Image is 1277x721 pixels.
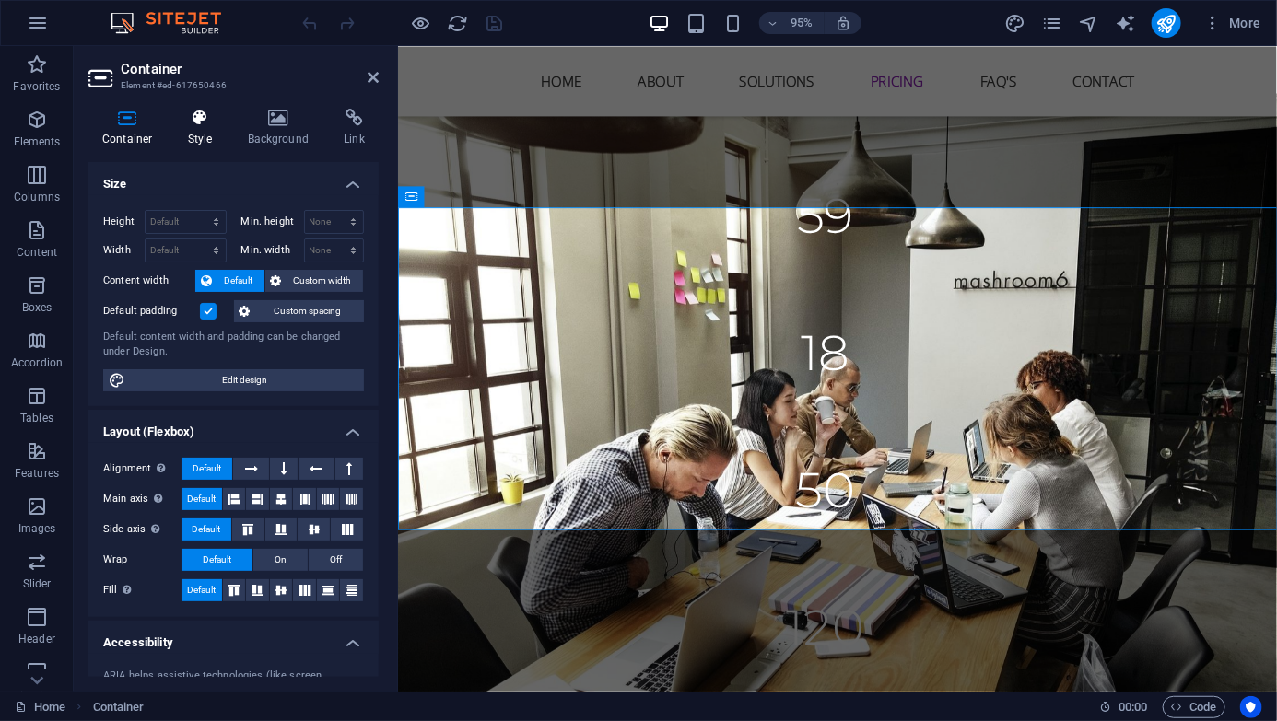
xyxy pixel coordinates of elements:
[93,696,145,718] span: Click to select. Double-click to edit
[234,109,331,147] h4: Background
[15,696,65,718] a: Click to cancel selection. Double-click to open Pages
[195,270,264,292] button: Default
[17,245,57,260] p: Content
[1240,696,1262,718] button: Usercentrics
[1203,14,1261,32] span: More
[103,488,182,510] label: Main axis
[103,579,182,601] label: Fill
[88,410,379,443] h4: Layout (Flexbox)
[1119,696,1147,718] span: 00 00
[106,12,244,34] img: Editor Logo
[410,12,432,34] button: Click here to leave preview mode and continue editing
[448,13,469,34] i: Reload page
[20,411,53,425] p: Tables
[103,458,182,480] label: Alignment
[330,549,342,571] span: Off
[1115,12,1137,34] button: text_generator
[182,549,252,571] button: Default
[93,696,145,718] nav: breadcrumb
[88,109,174,147] h4: Container
[187,488,216,510] span: Default
[1099,696,1148,718] h6: Session time
[759,12,825,34] button: 95%
[193,458,221,480] span: Default
[1041,13,1062,34] i: Pages (Ctrl+Alt+S)
[15,466,59,481] p: Features
[1041,12,1063,34] button: pages
[182,488,222,510] button: Default
[217,270,259,292] span: Default
[121,61,379,77] h2: Container
[1131,700,1134,714] span: :
[103,216,145,227] label: Height
[182,458,232,480] button: Default
[253,549,308,571] button: On
[14,134,61,149] p: Elements
[203,549,231,571] span: Default
[309,549,363,571] button: Off
[835,15,851,31] i: On resize automatically adjust zoom level to fit chosen device.
[174,109,234,147] h4: Style
[1196,8,1269,38] button: More
[23,576,52,591] p: Slider
[88,621,379,654] h4: Accessibility
[330,109,379,147] h4: Link
[131,369,358,391] span: Edit design
[14,190,60,204] p: Columns
[88,162,379,195] h4: Size
[241,216,304,227] label: Min. height
[103,330,364,360] div: Default content width and padding can be changed under Design.
[13,79,60,94] p: Favorites
[265,270,364,292] button: Custom width
[103,669,364,715] div: ARIA helps assistive technologies (like screen readers) to understand the role, state, and behavi...
[241,245,304,255] label: Min. width
[103,300,200,322] label: Default padding
[103,270,195,292] label: Content width
[447,12,469,34] button: reload
[1152,8,1181,38] button: publish
[1163,696,1225,718] button: Code
[1004,13,1025,34] i: Design (Ctrl+Alt+Y)
[1078,12,1100,34] button: navigator
[1004,12,1026,34] button: design
[275,549,287,571] span: On
[234,300,364,322] button: Custom spacing
[256,300,358,322] span: Custom spacing
[287,270,358,292] span: Custom width
[192,518,220,541] span: Default
[182,579,222,601] button: Default
[1155,13,1177,34] i: Publish
[18,632,55,646] p: Header
[103,245,145,255] label: Width
[11,355,63,370] p: Accordion
[103,549,182,571] label: Wrap
[1171,696,1217,718] span: Code
[103,518,182,541] label: Side axis
[187,579,216,601] span: Default
[787,12,816,34] h6: 95%
[121,77,342,94] h3: Element #ed-617650466
[1115,13,1136,34] i: AI Writer
[182,518,231,541] button: Default
[1078,13,1099,34] i: Navigator
[103,369,364,391] button: Edit design
[18,521,56,536] p: Images
[22,300,53,315] p: Boxes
